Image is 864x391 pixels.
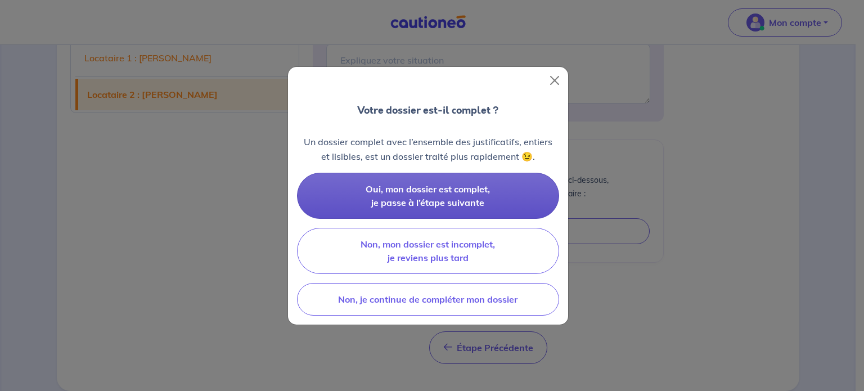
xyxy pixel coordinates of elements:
[546,71,564,89] button: Close
[338,294,517,305] span: Non, je continue de compléter mon dossier
[361,239,495,263] span: Non, mon dossier est incomplet, je reviens plus tard
[366,183,490,208] span: Oui, mon dossier est complet, je passe à l’étape suivante
[297,173,559,219] button: Oui, mon dossier est complet, je passe à l’étape suivante
[297,283,559,316] button: Non, je continue de compléter mon dossier
[297,228,559,274] button: Non, mon dossier est incomplet, je reviens plus tard
[297,134,559,164] p: Un dossier complet avec l’ensemble des justificatifs, entiers et lisibles, est un dossier traité ...
[357,103,498,118] p: Votre dossier est-il complet ?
